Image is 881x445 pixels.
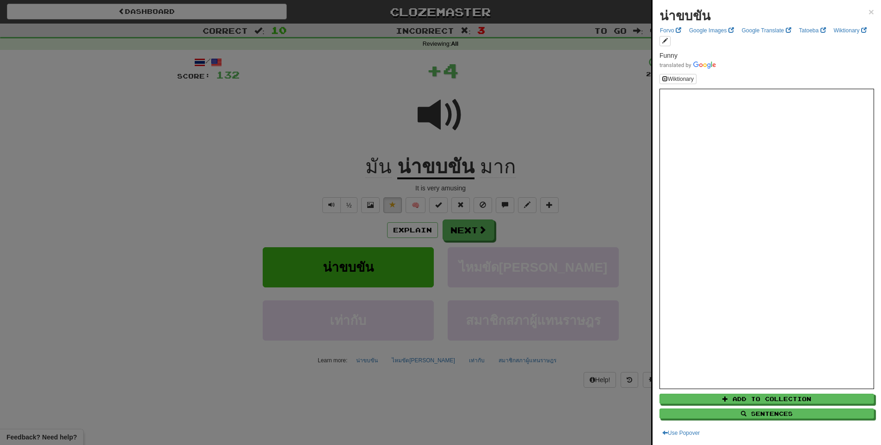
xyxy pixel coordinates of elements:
a: Google Images [686,25,737,36]
button: Wiktionary [659,74,696,84]
button: Use Popover [659,428,702,438]
a: Wiktionary [831,25,869,36]
button: Close [869,7,874,17]
a: Tatoeba [796,25,829,36]
span: Funny [659,52,678,59]
button: edit links [659,36,671,46]
a: Forvo [657,25,684,36]
span: × [869,6,874,17]
button: Sentences [659,408,874,419]
img: Color short [659,61,716,69]
button: Add to Collection [659,394,874,404]
strong: น่าขบขัน [659,9,710,23]
a: Google Translate [739,25,794,36]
